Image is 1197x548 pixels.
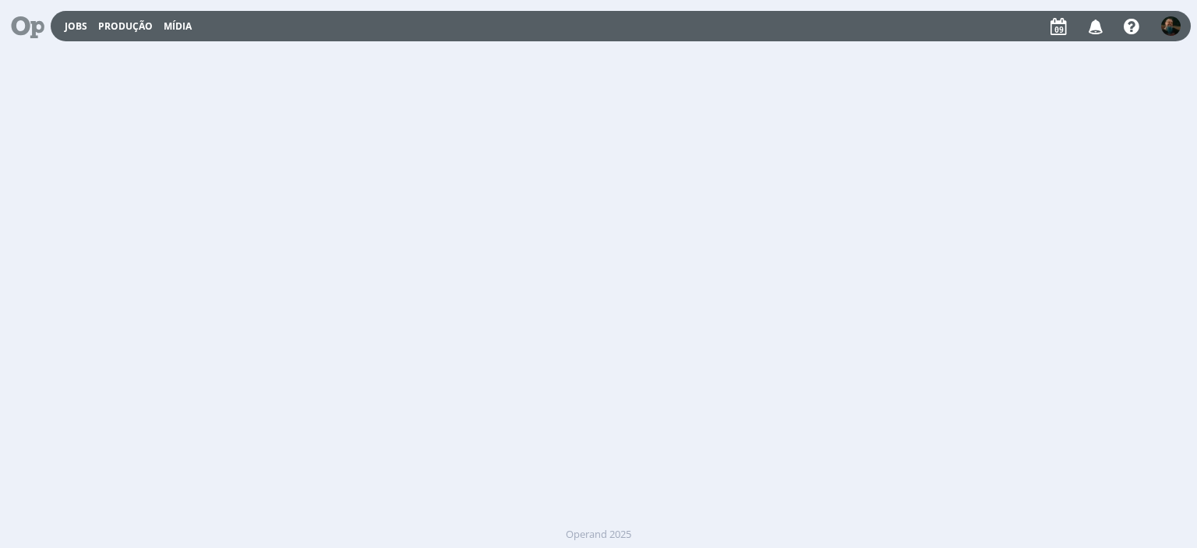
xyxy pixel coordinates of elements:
[159,20,196,33] button: Mídia
[164,19,192,33] a: Mídia
[1161,16,1181,36] img: M
[98,19,153,33] a: Produção
[1160,12,1181,40] button: M
[94,20,157,33] button: Produção
[60,20,92,33] button: Jobs
[65,19,87,33] a: Jobs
